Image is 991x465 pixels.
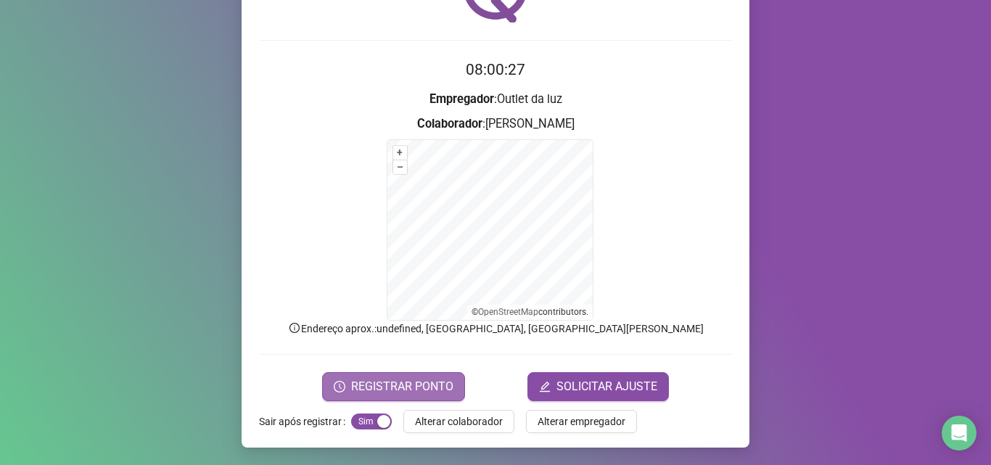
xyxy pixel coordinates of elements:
span: info-circle [288,321,301,334]
span: REGISTRAR PONTO [351,378,453,395]
a: OpenStreetMap [478,307,538,317]
time: 08:00:27 [466,61,525,78]
span: clock-circle [334,381,345,392]
span: edit [539,381,551,392]
button: – [393,160,407,174]
li: © contributors. [472,307,588,317]
button: Alterar empregador [526,410,637,433]
button: + [393,146,407,160]
strong: Empregador [429,92,494,106]
span: Alterar empregador [538,413,625,429]
strong: Colaborador [417,117,482,131]
button: editSOLICITAR AJUSTE [527,372,669,401]
h3: : [PERSON_NAME] [259,115,732,133]
p: Endereço aprox. : undefined, [GEOGRAPHIC_DATA], [GEOGRAPHIC_DATA][PERSON_NAME] [259,321,732,337]
span: SOLICITAR AJUSTE [556,378,657,395]
label: Sair após registrar [259,410,351,433]
div: Open Intercom Messenger [942,416,976,450]
h3: : Outlet da luz [259,90,732,109]
button: Alterar colaborador [403,410,514,433]
span: Alterar colaborador [415,413,503,429]
button: REGISTRAR PONTO [322,372,465,401]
